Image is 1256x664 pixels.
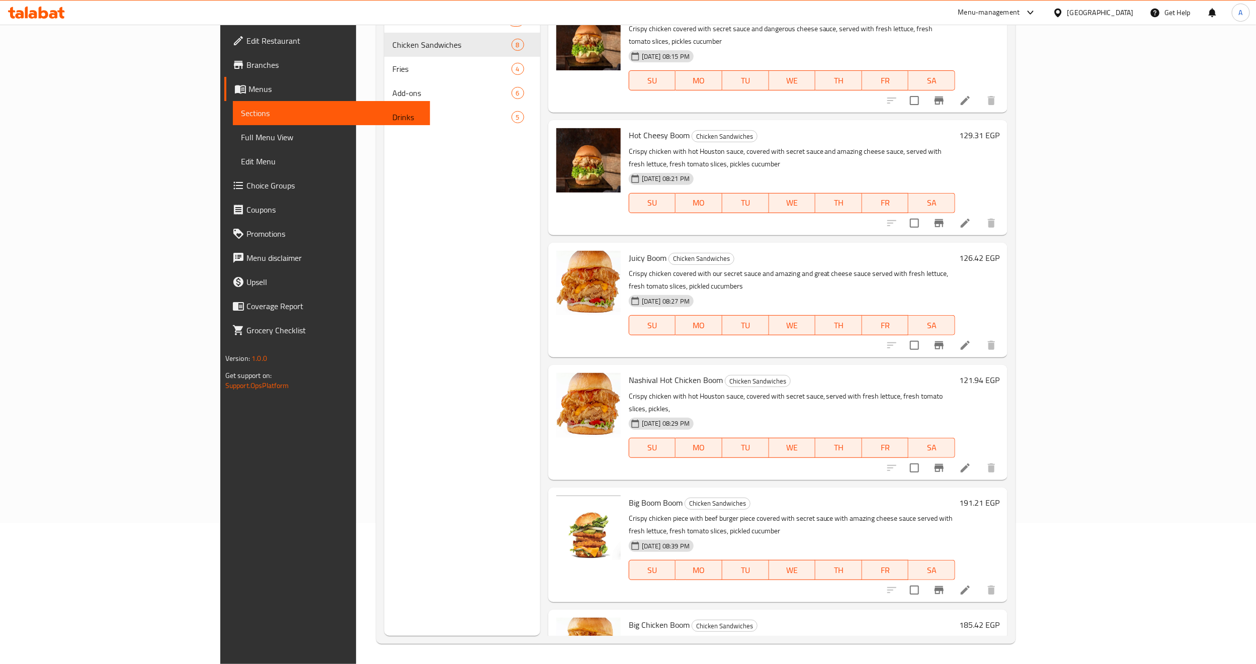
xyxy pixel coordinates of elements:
button: FR [862,560,909,580]
span: TH [819,196,858,210]
div: Add-ons6 [384,81,540,105]
button: TU [722,438,769,458]
button: FR [862,70,909,90]
button: WE [769,70,816,90]
button: SA [908,315,955,335]
span: SA [912,73,951,88]
span: Menus [248,83,422,95]
span: 5 [512,113,524,122]
button: SU [629,70,676,90]
span: TH [819,563,858,578]
span: Choice Groups [246,179,422,192]
span: Hot Cheesy Boom [629,128,690,143]
span: Select to update [904,335,925,356]
a: Edit menu item [959,339,971,351]
button: FR [862,193,909,213]
span: Chicken Sandwiches [669,253,734,264]
span: Coupons [246,204,422,216]
img: Hot Cheesy Boom [556,128,621,193]
span: WE [773,318,812,333]
span: SA [912,563,951,578]
a: Edit menu item [959,462,971,474]
button: WE [769,560,816,580]
span: MO [680,440,718,455]
button: FR [862,315,909,335]
a: Branches [224,53,430,77]
button: TH [815,315,862,335]
span: Version: [225,352,250,365]
span: TU [726,318,765,333]
span: Select to update [904,580,925,601]
h6: 121.94 EGP [959,373,999,387]
button: delete [979,88,1003,113]
span: [DATE] 08:29 PM [638,419,694,428]
span: SU [633,73,672,88]
button: SU [629,193,676,213]
span: TH [819,318,858,333]
p: Crispy chicken with hot Houston sauce, covered with secret sauce, served with fresh lettuce, fres... [629,390,955,415]
button: Branch-specific-item [927,578,951,602]
div: Chicken Sandwiches [692,620,758,632]
a: Edit menu item [959,94,971,107]
div: Chicken Sandwiches [668,253,734,265]
a: Menus [224,77,430,101]
button: TH [815,70,862,90]
img: Juicy Boom [556,251,621,315]
button: SA [908,70,955,90]
img: Big Boom Boom [556,496,621,560]
span: A [1239,7,1243,18]
button: MO [676,560,722,580]
a: Full Menu View [233,125,430,149]
span: 8 [512,40,524,50]
button: Branch-specific-item [927,333,951,357]
p: 2 pieces of crispy chicken covered with our secret sauce and delicious cheese sauce, served with ... [629,635,955,660]
button: MO [676,193,722,213]
span: Big Chicken Boom [629,617,690,632]
button: Branch-specific-item [927,88,951,113]
button: delete [979,333,1003,357]
p: Crispy chicken covered with secret sauce and dangerous cheese sauce, served with fresh lettuce, f... [629,23,955,48]
span: Full Menu View [241,131,422,143]
span: FR [866,318,905,333]
span: SU [633,563,672,578]
span: Branches [246,59,422,71]
div: Chicken Sandwiches [692,130,758,142]
a: Coupons [224,198,430,222]
span: Chicken Sandwiches [692,131,757,142]
a: Support.OpsPlatform [225,379,289,392]
button: MO [676,70,722,90]
button: WE [769,193,816,213]
div: Chicken Sandwiches [392,39,512,51]
div: Chicken Sandwiches [725,375,791,387]
span: WE [773,196,812,210]
span: Drinks [392,111,512,123]
span: Select to update [904,457,925,479]
button: SA [908,560,955,580]
button: TH [815,560,862,580]
button: TU [722,560,769,580]
span: Edit Menu [241,155,422,167]
button: delete [979,456,1003,480]
a: Choice Groups [224,173,430,198]
span: SA [912,440,951,455]
span: [DATE] 08:21 PM [638,174,694,183]
span: 4 [512,64,524,74]
span: MO [680,196,718,210]
nav: Menu sections [384,5,540,133]
button: delete [979,578,1003,602]
p: Crispy chicken piece with beef burger piece covered with secret sauce with amazing cheese sauce s... [629,512,955,537]
span: Fries [392,63,512,75]
button: SA [908,438,955,458]
div: Fries4 [384,57,540,81]
span: TU [726,440,765,455]
span: Select to update [904,90,925,111]
span: Chicken Sandwiches [692,620,757,632]
span: Select to update [904,213,925,234]
span: [DATE] 08:27 PM [638,297,694,306]
span: [DATE] 08:15 PM [638,52,694,61]
button: Branch-specific-item [927,456,951,480]
span: WE [773,440,812,455]
span: Menu disclaimer [246,252,422,264]
span: Sections [241,107,422,119]
div: items [512,111,524,123]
